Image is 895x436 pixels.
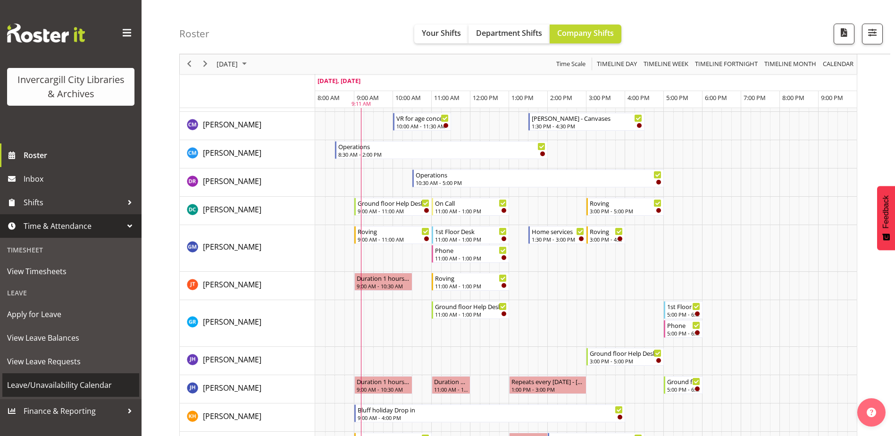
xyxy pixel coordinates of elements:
[528,226,586,244] div: Gabriel McKay Smith"s event - Home services Begin From Wednesday, September 24, 2025 at 1:30:00 P...
[203,242,261,252] span: [PERSON_NAME]
[882,195,890,228] span: Feedback
[432,376,470,394] div: Jillian Hunter"s event - Duration 1 hours - Jillian Hunter Begin From Wednesday, September 24, 20...
[17,73,125,101] div: Invercargill City Libraries & Archives
[511,93,534,102] span: 1:00 PM
[203,279,261,290] a: [PERSON_NAME]
[412,169,664,187] div: Debra Robinson"s event - Operations Begin From Wednesday, September 24, 2025 at 10:30:00 AM GMT+1...
[555,59,587,70] button: Time Scale
[351,101,371,109] div: 9:11 AM
[586,198,664,216] div: Donald Cunningham"s event - Roving Begin From Wednesday, September 24, 2025 at 3:00:00 PM GMT+12:...
[181,54,197,74] div: previous period
[24,195,123,210] span: Shifts
[596,59,638,70] span: Timeline Day
[180,300,315,347] td: Grace Roscoe-Squires resource
[667,386,700,393] div: 5:00 PM - 6:00 PM
[358,226,429,236] div: Roving
[432,245,509,263] div: Gabriel McKay Smith"s event - Phone Begin From Wednesday, September 24, 2025 at 11:00:00 AM GMT+1...
[590,198,661,208] div: Roving
[2,283,139,302] div: Leave
[664,301,703,319] div: Grace Roscoe-Squires"s event - 1st Floor Desk Begin From Wednesday, September 24, 2025 at 5:00:00...
[183,59,196,70] button: Previous
[834,24,854,44] button: Download a PDF of the roster for the current day
[422,28,461,38] span: Your Shifts
[179,28,209,39] h4: Roster
[7,354,134,369] span: View Leave Requests
[557,28,614,38] span: Company Shifts
[24,172,137,186] span: Inbox
[705,93,727,102] span: 6:00 PM
[215,59,251,70] button: September 2025
[357,386,410,393] div: 9:00 AM - 10:30 AM
[7,307,134,321] span: Apply for Leave
[643,59,689,70] span: Timeline Week
[694,59,759,70] span: Timeline Fortnight
[7,378,134,392] span: Leave/Unavailability Calendar
[694,59,760,70] button: Fortnight
[354,226,432,244] div: Gabriel McKay Smith"s event - Roving Begin From Wednesday, September 24, 2025 at 9:00:00 AM GMT+1...
[358,414,623,421] div: 9:00 AM - 4:00 PM
[203,119,261,130] a: [PERSON_NAME]
[590,235,623,243] div: 3:00 PM - 4:00 PM
[416,170,661,179] div: Operations
[180,197,315,225] td: Donald Cunningham resource
[667,302,700,311] div: 1st Floor Desk
[338,151,545,158] div: 8:30 AM - 2:00 PM
[434,93,460,102] span: 11:00 AM
[664,376,703,394] div: Jillian Hunter"s event - Ground floor Help Desk Begin From Wednesday, September 24, 2025 at 5:00:...
[434,386,468,393] div: 11:00 AM - 12:00 PM
[203,148,261,158] span: [PERSON_NAME]
[432,226,509,244] div: Gabriel McKay Smith"s event - 1st Floor Desk Begin From Wednesday, September 24, 2025 at 11:00:00...
[532,122,642,130] div: 1:30 PM - 4:30 PM
[435,254,507,262] div: 11:00 AM - 1:00 PM
[2,373,139,397] a: Leave/Unavailability Calendar
[664,320,703,338] div: Grace Roscoe-Squires"s event - Phone Begin From Wednesday, September 24, 2025 at 5:00:00 PM GMT+1...
[667,377,700,386] div: Ground floor Help Desk
[180,403,315,432] td: Kaela Harley resource
[435,226,507,236] div: 1st Floor Desk
[877,186,895,250] button: Feedback - Show survey
[24,148,137,162] span: Roster
[180,375,315,403] td: Jillian Hunter resource
[435,235,507,243] div: 11:00 AM - 1:00 PM
[821,93,843,102] span: 9:00 PM
[416,179,661,186] div: 10:30 AM - 5:00 PM
[203,204,261,215] a: [PERSON_NAME]
[357,282,410,290] div: 9:00 AM - 10:30 AM
[354,273,412,291] div: Glen Tomlinson"s event - Duration 1 hours - Glen Tomlinson Begin From Wednesday, September 24, 20...
[203,382,261,394] a: [PERSON_NAME]
[528,113,644,131] div: Chamique Mamolo"s event - Arty Arvo - Canvases Begin From Wednesday, September 24, 2025 at 1:30:0...
[203,354,261,365] span: [PERSON_NAME]
[180,225,315,272] td: Gabriel McKay Smith resource
[2,240,139,260] div: Timesheet
[435,273,507,283] div: Roving
[358,207,429,215] div: 9:00 AM - 11:00 AM
[590,207,661,215] div: 3:00 PM - 5:00 PM
[667,320,700,330] div: Phone
[203,316,261,327] a: [PERSON_NAME]
[7,24,85,42] img: Rosterit website logo
[203,317,261,327] span: [PERSON_NAME]
[2,302,139,326] a: Apply for Leave
[550,25,621,43] button: Company Shifts
[434,377,468,386] div: Duration 1 hours - [PERSON_NAME]
[199,59,212,70] button: Next
[435,245,507,255] div: Phone
[414,25,468,43] button: Your Shifts
[822,59,854,70] span: calendar
[532,113,642,123] div: [PERSON_NAME] - Canvases
[473,93,498,102] span: 12:00 PM
[432,273,509,291] div: Glen Tomlinson"s event - Roving Begin From Wednesday, September 24, 2025 at 11:00:00 AM GMT+12:00...
[532,226,584,236] div: Home services
[197,54,213,74] div: next period
[590,226,623,236] div: Roving
[642,59,690,70] button: Timeline Week
[821,59,855,70] button: Month
[2,326,139,350] a: View Leave Balances
[666,93,688,102] span: 5:00 PM
[318,76,360,85] span: [DATE], [DATE]
[589,93,611,102] span: 3:00 PM
[24,404,123,418] span: Finance & Reporting
[468,25,550,43] button: Department Shifts
[213,54,252,74] div: September 24, 2025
